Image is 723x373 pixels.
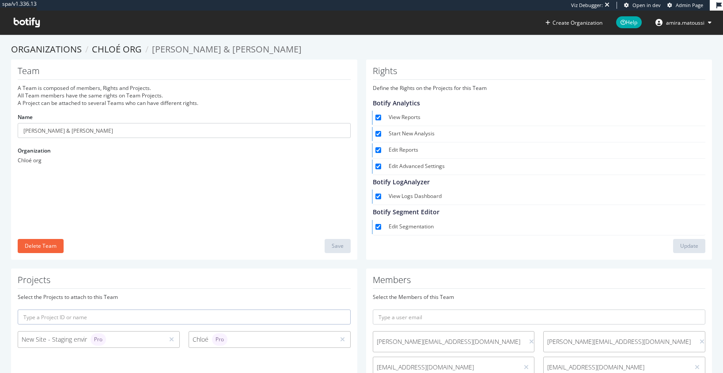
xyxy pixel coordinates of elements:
[212,333,227,346] div: brand label
[18,66,351,80] h1: Team
[22,333,160,346] div: New Site - Staging envir
[389,146,702,155] label: Edit Reports
[389,130,702,138] label: Start New Analysis
[676,2,703,8] span: Admin Page
[193,333,331,346] div: Chloé
[377,363,515,372] span: [EMAIL_ADDRESS][DOMAIN_NAME]
[325,239,351,253] button: Save
[332,242,344,250] div: Save
[216,337,224,342] span: Pro
[389,113,702,122] label: View Reports
[373,209,702,215] h4: Botify Segment Editor
[11,43,82,55] a: Organizations
[375,115,381,120] input: View Reports
[18,157,351,164] div: Chloé org
[18,113,33,121] label: Name
[547,337,691,346] span: [PERSON_NAME][EMAIL_ADDRESS][DOMAIN_NAME]
[11,43,712,56] ol: breadcrumbs
[680,242,698,250] div: Update
[389,162,702,171] label: Edit Advanced Settings
[25,242,57,250] div: Delete Team
[373,293,706,301] div: Select the Members of this Team
[389,223,702,231] label: Edit Segmentation
[18,275,351,289] h1: Projects
[18,239,64,253] button: Delete Team
[18,310,351,325] input: Type a Project ID or name
[624,2,661,9] a: Open in dev
[18,147,51,154] label: Organization
[373,100,702,106] h4: Botify Analytics
[545,19,603,27] button: Create Organization
[375,194,381,199] input: View Logs Dashboard
[373,66,706,80] h1: Rights
[152,43,302,55] span: [PERSON_NAME] & [PERSON_NAME]
[94,337,102,342] span: Pro
[18,293,351,301] div: Select the Projects to attach to this Team
[571,2,603,9] div: Viz Debugger:
[373,179,702,185] h4: Botify LogAnalyzer
[377,337,520,346] span: [PERSON_NAME][EMAIL_ADDRESS][DOMAIN_NAME]
[375,164,381,169] input: Edit Advanced Settings
[666,19,704,26] span: amira.matoussi
[373,310,706,325] input: Type a user email
[92,43,142,55] a: Chloé org
[375,224,381,230] input: Edit Segmentation
[375,147,381,153] input: Edit Reports
[375,131,381,137] input: Start New Analysis
[389,192,702,201] label: View Logs Dashboard
[18,84,351,107] div: A Team is composed of members, Rights and Projects. All Team members have the same rights on Team...
[91,333,106,346] div: brand label
[673,239,705,253] button: Update
[547,363,686,372] span: [EMAIL_ADDRESS][DOMAIN_NAME]
[373,275,706,289] h1: Members
[648,15,719,30] button: amira.matoussi
[373,84,706,92] p: Define the Rights on the Projects for this Team
[616,16,642,28] span: Help
[632,2,661,8] span: Open in dev
[18,123,351,138] input: Name
[667,2,703,9] a: Admin Page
